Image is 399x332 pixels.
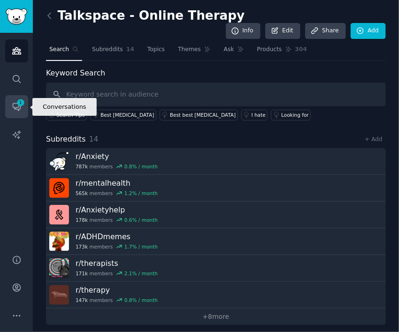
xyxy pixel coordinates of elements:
[224,45,234,54] span: Ask
[49,178,69,198] img: mentalhealth
[76,297,158,303] div: members
[257,45,282,54] span: Products
[160,110,238,121] a: Best best [MEDICAL_DATA]
[49,45,69,54] span: Search
[49,258,69,278] img: therapists
[46,42,82,61] a: Search
[124,243,158,250] div: 1.7 % / month
[124,297,158,303] div: 0.8 % / month
[46,134,86,145] span: Subreddits
[76,270,88,277] span: 171k
[46,255,386,282] a: r/therapists171kmembers2.1% / month
[92,45,123,54] span: Subreddits
[221,42,247,61] a: Ask
[226,23,261,39] a: Info
[144,42,168,61] a: Topics
[124,190,158,196] div: 1.2 % / month
[76,297,88,303] span: 147k
[76,190,88,196] span: 565k
[46,68,105,77] label: Keyword Search
[46,228,386,255] a: r/ADHDmemes173kmembers1.7% / month
[76,205,158,215] h3: r/ Anxietyhelp
[46,8,245,23] h2: Talkspace - Online Therapy
[170,112,236,118] div: Best best [MEDICAL_DATA]
[365,136,383,143] a: + Add
[46,309,386,325] a: +8more
[76,285,158,295] h3: r/ therapy
[90,110,156,121] a: Best [MEDICAL_DATA]
[76,151,158,161] h3: r/ Anxiety
[76,270,158,277] div: members
[16,99,25,106] span: 1
[241,110,268,121] a: I hate
[76,232,158,241] h3: r/ ADHDmemes
[305,23,345,39] a: Share
[76,163,88,170] span: 787k
[124,217,158,223] div: 0.6 % / month
[46,148,386,175] a: r/Anxiety787kmembers0.8% / month
[351,23,386,39] a: Add
[49,151,69,171] img: Anxiety
[6,8,27,25] img: GummySearch logo
[76,258,158,268] h3: r/ therapists
[178,45,201,54] span: Themes
[100,112,154,118] div: Best [MEDICAL_DATA]
[46,202,386,228] a: r/Anxietyhelp178kmembers0.6% / month
[76,163,158,170] div: members
[295,45,307,54] span: 304
[124,163,158,170] div: 0.8 % / month
[76,243,158,250] div: members
[5,95,28,118] a: 1
[175,42,214,61] a: Themes
[271,110,311,121] a: Looking for
[46,110,87,121] button: Search Tips
[254,42,310,61] a: Products304
[252,112,266,118] div: I hate
[46,83,386,106] input: Keyword search in audience
[46,175,386,202] a: r/mentalhealth565kmembers1.2% / month
[76,217,158,223] div: members
[265,23,300,39] a: Edit
[46,282,386,309] a: r/therapy147kmembers0.8% / month
[126,45,134,54] span: 14
[76,243,88,250] span: 173k
[147,45,165,54] span: Topics
[281,112,309,118] div: Looking for
[49,205,69,225] img: Anxietyhelp
[76,178,158,188] h3: r/ mentalhealth
[49,232,69,251] img: ADHDmemes
[124,270,158,277] div: 2.1 % / month
[76,217,88,223] span: 178k
[49,285,69,305] img: therapy
[89,42,138,61] a: Subreddits14
[89,135,99,143] span: 14
[56,112,85,118] span: Search Tips
[76,190,158,196] div: members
